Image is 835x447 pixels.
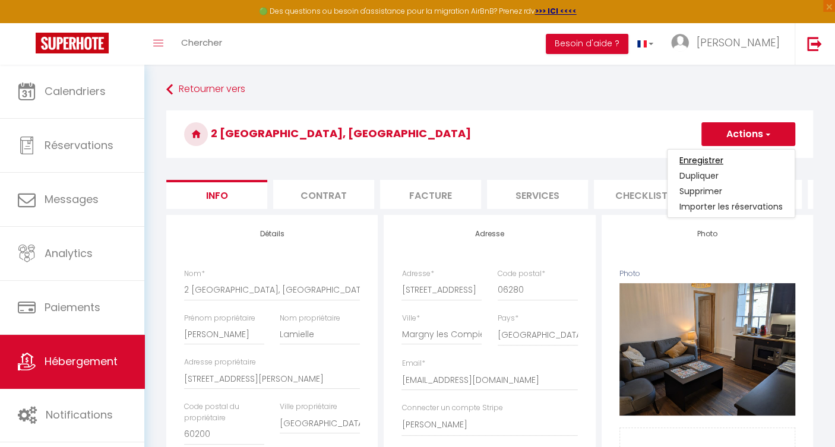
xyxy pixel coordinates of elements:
[619,230,795,238] h4: Photo
[45,300,100,315] span: Paiements
[280,313,340,324] label: Nom propriétaire
[401,313,419,324] label: Ville
[401,402,502,414] label: Connecter un compte Stripe
[166,110,813,158] h3: 2 [GEOGRAPHIC_DATA], [GEOGRAPHIC_DATA]
[280,401,337,413] label: Ville propriétaire
[401,268,434,280] label: Adresse
[45,354,118,369] span: Hébergement
[273,180,374,209] li: Contrat
[401,230,577,238] h4: Adresse
[487,180,588,209] li: Services
[807,36,822,51] img: logout
[701,122,795,146] button: Actions
[380,180,481,209] li: Facture
[184,313,255,324] label: Prénom propriétaire
[619,268,640,280] label: Photo
[594,180,695,209] li: Checklists
[184,230,360,238] h4: Détails
[668,199,795,214] a: Importer les réservations
[184,268,205,280] label: Nom
[662,23,795,65] a: ... [PERSON_NAME]
[679,154,723,166] input: Enregistrer
[45,246,93,261] span: Analytics
[184,357,256,368] label: Adresse propriétaire
[181,36,222,49] span: Chercher
[697,35,780,50] span: [PERSON_NAME]
[498,268,545,280] label: Code postal
[45,138,113,153] span: Réservations
[166,79,813,100] a: Retourner vers
[546,34,628,54] button: Besoin d'aide ?
[172,23,231,65] a: Chercher
[498,313,518,324] label: Pays
[668,168,795,183] a: Dupliquer
[36,33,109,53] img: Super Booking
[166,180,267,209] li: Info
[671,34,689,52] img: ...
[668,183,795,199] a: Supprimer
[45,192,99,207] span: Messages
[535,6,577,16] a: >>> ICI <<<<
[45,84,106,99] span: Calendriers
[401,358,425,369] label: Email
[184,401,264,424] label: Code postal du propriétaire
[46,407,113,422] span: Notifications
